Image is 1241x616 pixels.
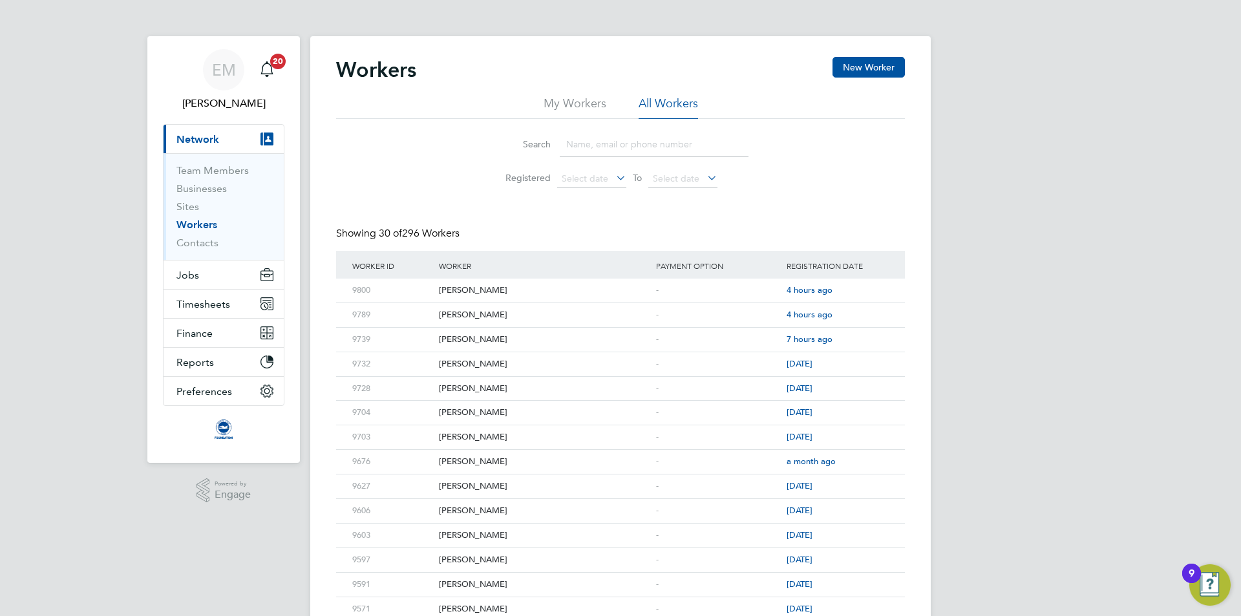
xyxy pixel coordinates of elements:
button: Preferences [164,377,284,405]
span: Engage [215,489,251,500]
span: [DATE] [787,603,812,614]
span: Timesheets [176,298,230,310]
span: To [629,169,646,186]
a: Sites [176,200,199,213]
div: 9732 [349,352,436,376]
div: [PERSON_NAME] [436,524,653,547]
div: - [653,499,783,523]
a: 9732[PERSON_NAME]-[DATE] [349,352,892,363]
button: Finance [164,319,284,347]
div: 9606 [349,499,436,523]
a: 9739[PERSON_NAME]-7 hours ago [349,327,892,338]
div: 9591 [349,573,436,597]
label: Registered [493,172,551,184]
div: 9728 [349,377,436,401]
a: Team Members [176,164,249,176]
nav: Main navigation [147,36,300,463]
span: 30 of [379,227,402,240]
div: - [653,352,783,376]
span: [DATE] [787,554,812,565]
div: Showing [336,227,462,240]
button: Timesheets [164,290,284,318]
div: - [653,548,783,572]
span: [DATE] [787,505,812,516]
button: Reports [164,348,284,376]
div: - [653,474,783,498]
div: 9597 [349,548,436,572]
div: 9789 [349,303,436,327]
div: [PERSON_NAME] [436,401,653,425]
a: 9597[PERSON_NAME]-[DATE] [349,547,892,558]
a: 9704[PERSON_NAME]-[DATE] [349,400,892,411]
a: Businesses [176,182,227,195]
span: Powered by [215,478,251,489]
li: All Workers [639,96,698,119]
div: 9627 [349,474,436,498]
button: Network [164,125,284,153]
a: Go to home page [163,419,284,440]
button: Open Resource Center, 9 new notifications [1189,564,1231,606]
div: 9 [1189,573,1194,590]
span: 20 [270,54,286,69]
a: 9800[PERSON_NAME]-4 hours ago [349,278,892,289]
div: Payment Option [653,251,783,281]
div: [PERSON_NAME] [436,352,653,376]
div: - [653,425,783,449]
div: - [653,524,783,547]
div: 9800 [349,279,436,303]
span: Select date [653,173,699,184]
span: a month ago [787,456,836,467]
a: 9591[PERSON_NAME]-[DATE] [349,572,892,583]
a: EM[PERSON_NAME] [163,49,284,111]
span: Jobs [176,269,199,281]
span: [DATE] [787,383,812,394]
img: albioninthecommunity-logo-retina.png [213,419,234,440]
span: Finance [176,327,213,339]
span: [DATE] [787,431,812,442]
span: Preferences [176,385,232,398]
div: [PERSON_NAME] [436,328,653,352]
div: - [653,279,783,303]
span: 296 Workers [379,227,460,240]
a: 9789[PERSON_NAME]-4 hours ago [349,303,892,313]
span: Network [176,133,219,145]
span: [DATE] [787,529,812,540]
h2: Workers [336,57,416,83]
div: Worker [436,251,653,281]
div: - [653,303,783,327]
a: 9627[PERSON_NAME]-[DATE] [349,474,892,485]
div: [PERSON_NAME] [436,279,653,303]
div: Network [164,153,284,260]
a: 9703[PERSON_NAME]-[DATE] [349,425,892,436]
a: 9728[PERSON_NAME]-[DATE] [349,376,892,387]
a: 20 [254,49,280,90]
div: [PERSON_NAME] [436,425,653,449]
a: Workers [176,218,217,231]
div: [PERSON_NAME] [436,474,653,498]
span: [DATE] [787,358,812,369]
div: - [653,450,783,474]
span: 4 hours ago [787,284,833,295]
div: [PERSON_NAME] [436,548,653,572]
div: [PERSON_NAME] [436,573,653,597]
a: Powered byEngage [196,478,251,503]
a: 9571[PERSON_NAME]-[DATE] [349,597,892,608]
button: New Worker [833,57,905,78]
span: [DATE] [787,407,812,418]
div: - [653,573,783,597]
div: 9703 [349,425,436,449]
div: - [653,328,783,352]
span: 7 hours ago [787,334,833,345]
div: [PERSON_NAME] [436,450,653,474]
div: [PERSON_NAME] [436,303,653,327]
span: Select date [562,173,608,184]
div: 9704 [349,401,436,425]
div: [PERSON_NAME] [436,377,653,401]
button: Jobs [164,260,284,289]
div: - [653,401,783,425]
label: Search [493,138,551,150]
span: Reports [176,356,214,368]
a: 9676[PERSON_NAME]-a month ago [349,449,892,460]
input: Name, email or phone number [560,132,748,157]
div: 9603 [349,524,436,547]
